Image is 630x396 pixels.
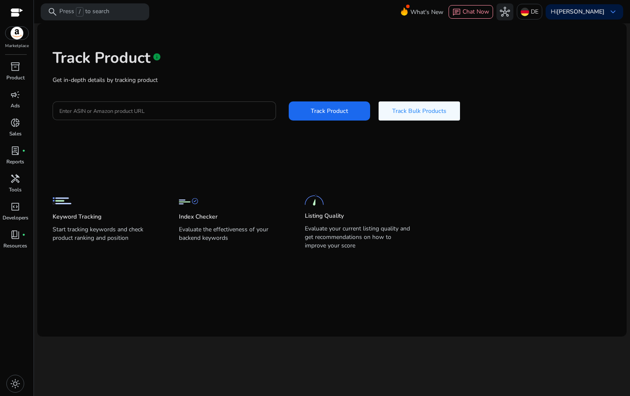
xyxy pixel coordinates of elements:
p: DE [531,4,538,19]
p: Ads [11,102,20,110]
p: Sales [9,130,22,138]
p: Reports [6,158,24,166]
span: keyboard_arrow_down [608,7,618,17]
span: Chat Now [463,8,489,16]
span: chat [452,8,461,17]
img: Index Checker [179,191,198,211]
span: book_4 [10,230,20,240]
span: campaign [10,90,20,100]
span: Track Product [311,107,348,115]
span: Track Bulk Products [392,107,446,115]
img: amazon.svg [6,27,28,39]
span: donut_small [10,118,20,128]
span: fiber_manual_record [22,233,25,236]
b: [PERSON_NAME] [557,8,605,16]
button: hub [496,3,513,20]
p: Listing Quality [305,212,344,220]
p: Index Checker [179,213,217,221]
span: info [153,53,161,61]
p: Developers [3,214,28,222]
button: chatChat Now [449,5,493,19]
span: inventory_2 [10,62,20,72]
img: Keyword Tracking [53,191,72,211]
p: Evaluate your current listing quality and get recommendations on how to improve your score [305,225,414,250]
p: Keyword Tracking [53,213,101,221]
span: lab_profile [10,146,20,156]
span: search [47,7,58,17]
p: Hi [551,9,605,15]
span: handyman [10,174,20,184]
p: Marketplace [5,43,29,49]
p: Product [6,74,25,81]
span: code_blocks [10,202,20,212]
h1: Track Product [53,49,151,67]
button: Track Bulk Products [379,101,460,121]
p: Resources [3,242,27,250]
button: Track Product [289,101,370,121]
p: Get in-depth details by tracking product [53,76,611,84]
span: What's New [410,5,443,20]
img: de.svg [521,8,529,16]
span: fiber_manual_record [22,149,25,152]
p: Start tracking keywords and check product ranking and position [53,225,162,249]
p: Tools [9,186,22,194]
p: Evaluate the effectiveness of your backend keywords [179,225,288,249]
img: Listing Quality [305,191,324,210]
p: Press to search [59,7,109,17]
span: hub [500,7,510,17]
span: light_mode [10,379,20,389]
span: / [76,7,84,17]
